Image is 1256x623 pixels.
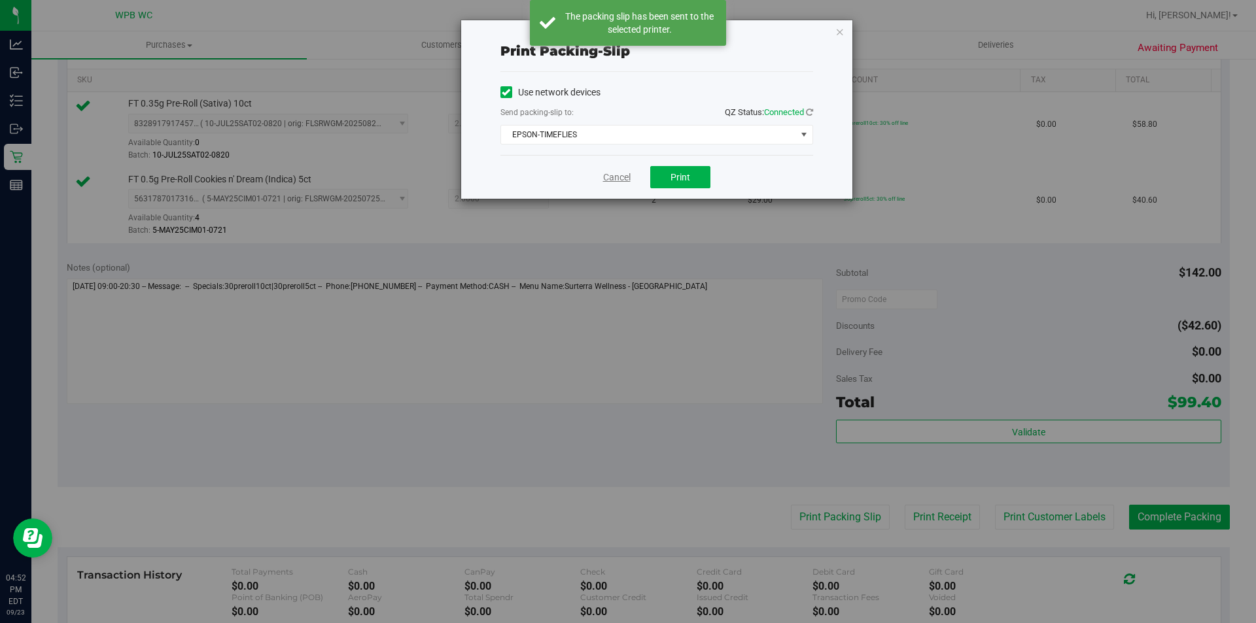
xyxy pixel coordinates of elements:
[13,518,52,558] iframe: Resource center
[603,171,631,184] a: Cancel
[500,86,601,99] label: Use network devices
[500,107,574,118] label: Send packing-slip to:
[650,166,710,188] button: Print
[725,107,813,117] span: QZ Status:
[764,107,804,117] span: Connected
[671,172,690,182] span: Print
[795,126,812,144] span: select
[563,10,716,36] div: The packing slip has been sent to the selected printer.
[500,43,630,59] span: Print packing-slip
[501,126,796,144] span: EPSON-TIMEFLIES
